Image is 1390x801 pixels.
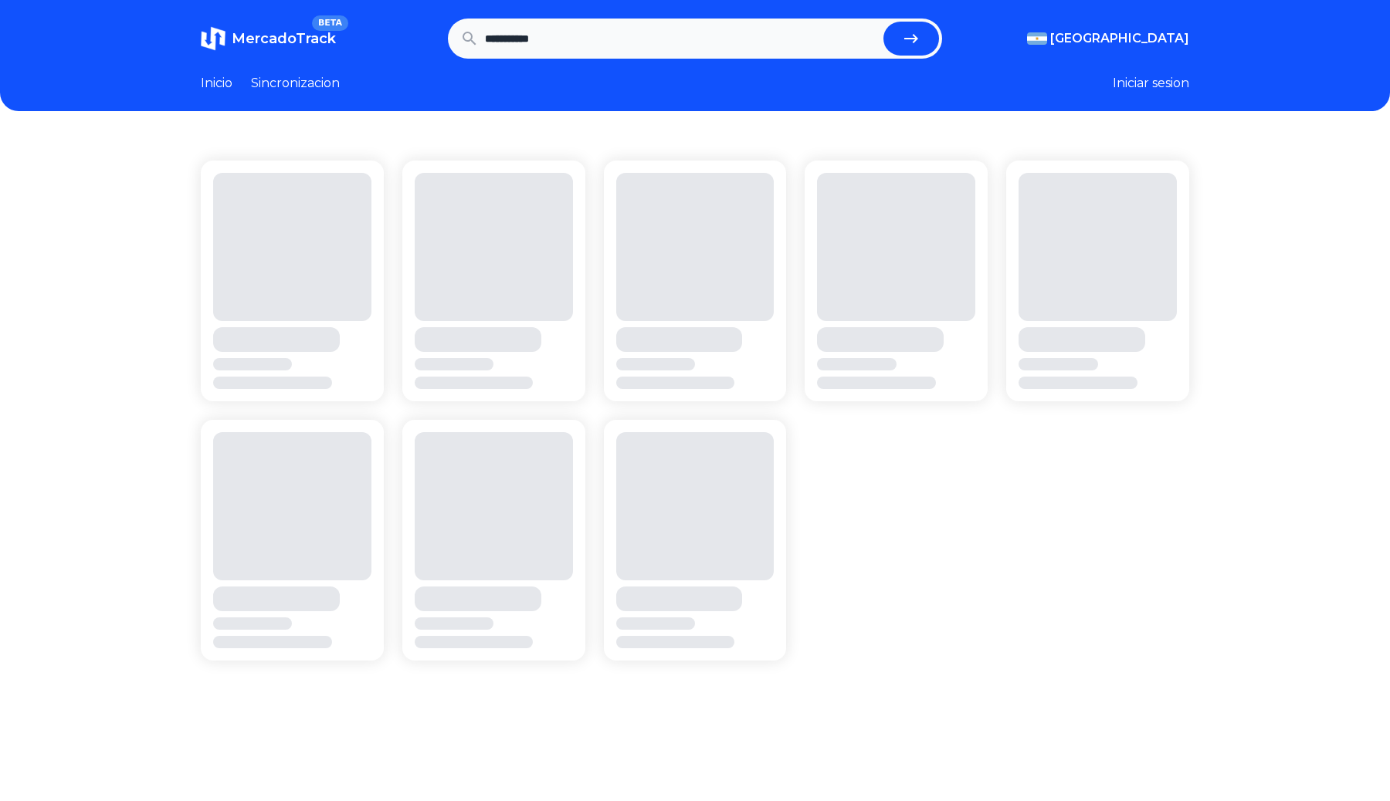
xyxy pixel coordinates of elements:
[251,74,340,93] a: Sincronizacion
[312,15,348,31] span: BETA
[1027,29,1189,48] button: [GEOGRAPHIC_DATA]
[201,26,225,51] img: MercadoTrack
[1027,32,1047,45] img: Argentina
[1050,29,1189,48] span: [GEOGRAPHIC_DATA]
[232,30,336,47] span: MercadoTrack
[201,74,232,93] a: Inicio
[201,26,336,51] a: MercadoTrackBETA
[1113,74,1189,93] button: Iniciar sesion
